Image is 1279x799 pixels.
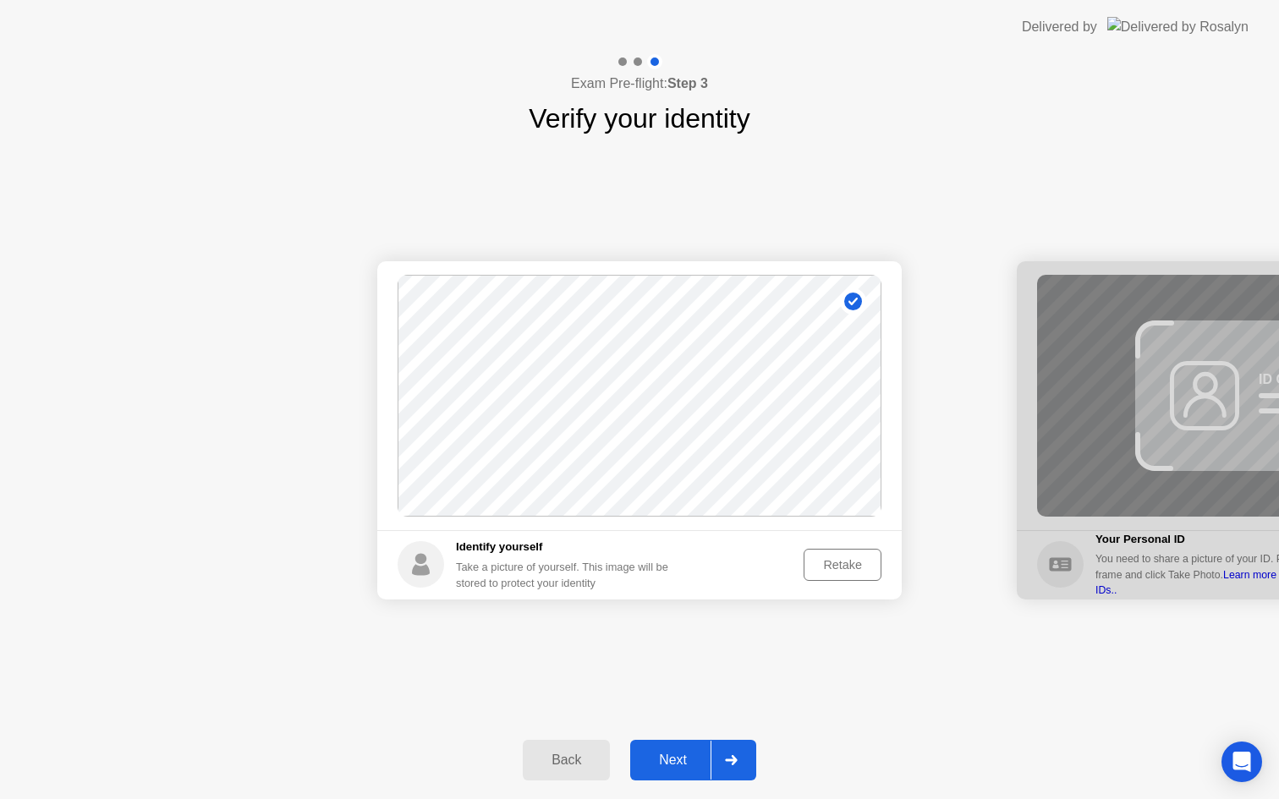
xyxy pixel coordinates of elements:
div: Next [635,752,711,768]
div: Open Intercom Messenger [1221,742,1262,782]
div: Retake [810,558,876,572]
button: Next [630,740,756,780]
div: Back [528,752,605,768]
button: Retake [804,549,881,581]
h5: Identify yourself [456,539,682,555]
h4: Exam Pre-flight: [571,74,708,94]
b: Step 3 [667,76,708,90]
div: Take a picture of yourself. This image will be stored to protect your identity [456,559,682,591]
h1: Verify your identity [529,98,749,139]
div: Delivered by [1022,17,1097,37]
img: Delivered by Rosalyn [1107,17,1249,36]
button: Back [523,740,610,780]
